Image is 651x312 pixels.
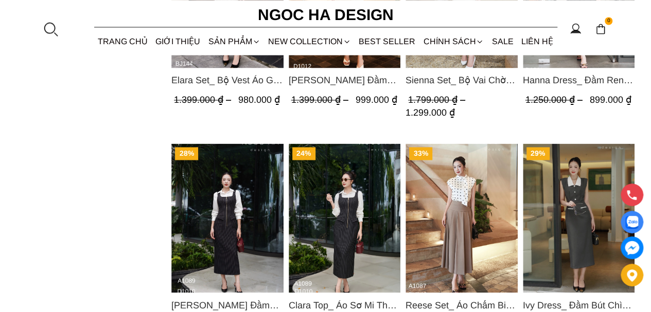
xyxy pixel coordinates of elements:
a: Link to Sienna Set_ Bộ Vai Chờm Bất Đối Xứng Mix Chân Váy Bút Chì BJ143 [406,73,518,87]
span: 1.250.000 ₫ [525,95,585,105]
a: Product image - Ivy Dress_ Đầm Bút Chì Vai Chờm Màu Ghi Mix Cổ Trắng D1005 [522,143,635,292]
span: 1.799.000 ₫ [408,95,468,105]
a: Link to Catherine Dress_ Đầm Ren Đính Hoa Túi Màu Kem D1012 [288,73,400,87]
a: LIÊN HỆ [517,28,557,55]
a: Ngoc Ha Design [249,3,403,27]
span: 1.399.000 ₫ [174,95,234,105]
a: Product image - Mary Dress_ Đầm Kẻ Sọc Sát Nách Khóa Đồng D1010 [171,143,284,292]
span: Reese Set_ Áo Chấm Bi Vai Chờm Mix Chân Váy Xếp Ly Hông Màu Nâu Tây A1087+CV142 [406,298,518,312]
a: Link to Elara Set_ Bộ Vest Áo Gile Chân Váy Bút Chì BJ144 [171,73,284,87]
span: 999.000 ₫ [355,95,397,105]
img: img-CART-ICON-ksit0nf1 [595,23,606,34]
span: Hanna Dress_ Đầm Ren Mix Vải Thô Màu Đen D1011 [522,73,635,87]
a: TRANG CHỦ [94,28,152,55]
a: messenger [621,236,643,259]
span: [PERSON_NAME] Đầm Ren Đính Hoa Túi Màu Kem D1012 [288,73,400,87]
img: Mary Dress_ Đầm Kẻ Sọc Sát Nách Khóa Đồng D1010 [171,143,284,292]
span: 1.299.000 ₫ [406,107,455,118]
a: Display image [621,211,643,233]
span: 1.399.000 ₫ [291,95,350,105]
a: Link to Reese Set_ Áo Chấm Bi Vai Chờm Mix Chân Váy Xếp Ly Hông Màu Nâu Tây A1087+CV142 [406,298,518,312]
span: 980.000 ₫ [238,95,280,105]
span: Clara Top_ Áo Sơ Mi Thô Cổ Đức Màu Trắng A1089 [288,298,400,312]
a: Link to Mary Dress_ Đầm Kẻ Sọc Sát Nách Khóa Đồng D1010 [171,298,284,312]
div: Chính sách [419,28,488,55]
img: Clara Top_ Áo Sơ Mi Thô Cổ Đức Màu Trắng A1089 [288,143,400,292]
div: SẢN PHẨM [204,28,264,55]
span: Elara Set_ Bộ Vest Áo Gile Chân Váy Bút Chì BJ144 [171,73,284,87]
img: Ivy Dress_ Đầm Bút Chì Vai Chờm Màu Ghi Mix Cổ Trắng D1005 [522,143,635,292]
a: Product image - Reese Set_ Áo Chấm Bi Vai Chờm Mix Chân Váy Xếp Ly Hông Màu Nâu Tây A1087+CV142 [406,143,518,292]
span: Sienna Set_ Bộ Vai Chờm Bất Đối Xứng Mix Chân Váy Bút Chì BJ143 [406,73,518,87]
span: Ivy Dress_ Đầm Bút Chì Vai Chờm Màu Ghi Mix Cổ Trắng D1005 [522,298,635,312]
a: BEST SELLER [355,28,419,55]
a: Link to Ivy Dress_ Đầm Bút Chì Vai Chờm Màu Ghi Mix Cổ Trắng D1005 [522,298,635,312]
span: 899.000 ₫ [589,95,631,105]
a: NEW COLLECTION [264,28,355,55]
span: 0 [605,17,613,25]
a: Link to Clara Top_ Áo Sơ Mi Thô Cổ Đức Màu Trắng A1089 [288,298,400,312]
a: GIỚI THIỆU [152,28,204,55]
span: [PERSON_NAME] Đầm Kẻ Sọc Sát Nách Khóa Đồng D1010 [171,298,284,312]
a: Product image - Clara Top_ Áo Sơ Mi Thô Cổ Đức Màu Trắng A1089 [288,143,400,292]
a: Link to Hanna Dress_ Đầm Ren Mix Vải Thô Màu Đen D1011 [522,73,635,87]
a: SALE [488,28,517,55]
img: Reese Set_ Áo Chấm Bi Vai Chờm Mix Chân Váy Xếp Ly Hông Màu Nâu Tây A1087+CV142 [406,143,518,292]
img: Display image [625,216,638,229]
